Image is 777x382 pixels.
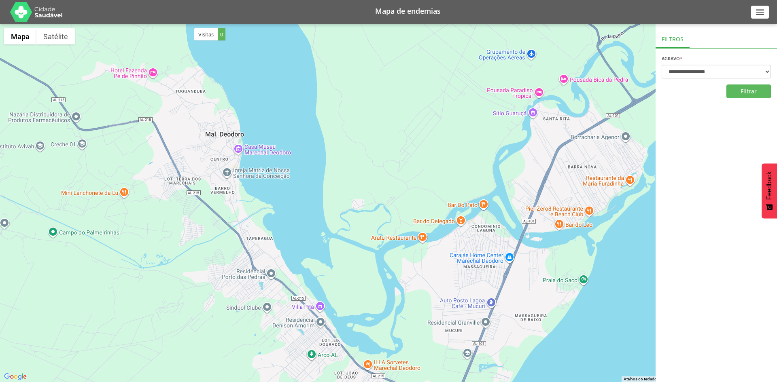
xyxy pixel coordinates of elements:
[656,28,690,48] div: Filtros
[2,371,29,382] img: Google
[766,171,773,200] span: Feedback
[36,28,75,44] button: Mostrar imagens de satélite
[726,84,771,98] button: Filtrar
[762,163,777,218] button: Feedback - Mostrar pesquisa
[4,28,36,44] button: Mostrar mapa de ruas
[624,376,657,382] button: Atalhos do teclado
[73,7,743,15] h1: Mapa de endemias
[2,371,29,382] a: Abrir esta área no Google Maps (abre uma nova janela)
[755,7,765,17] i: 
[662,56,682,61] label: Agravo
[218,28,225,40] span: 0
[194,28,225,40] div: Visitas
